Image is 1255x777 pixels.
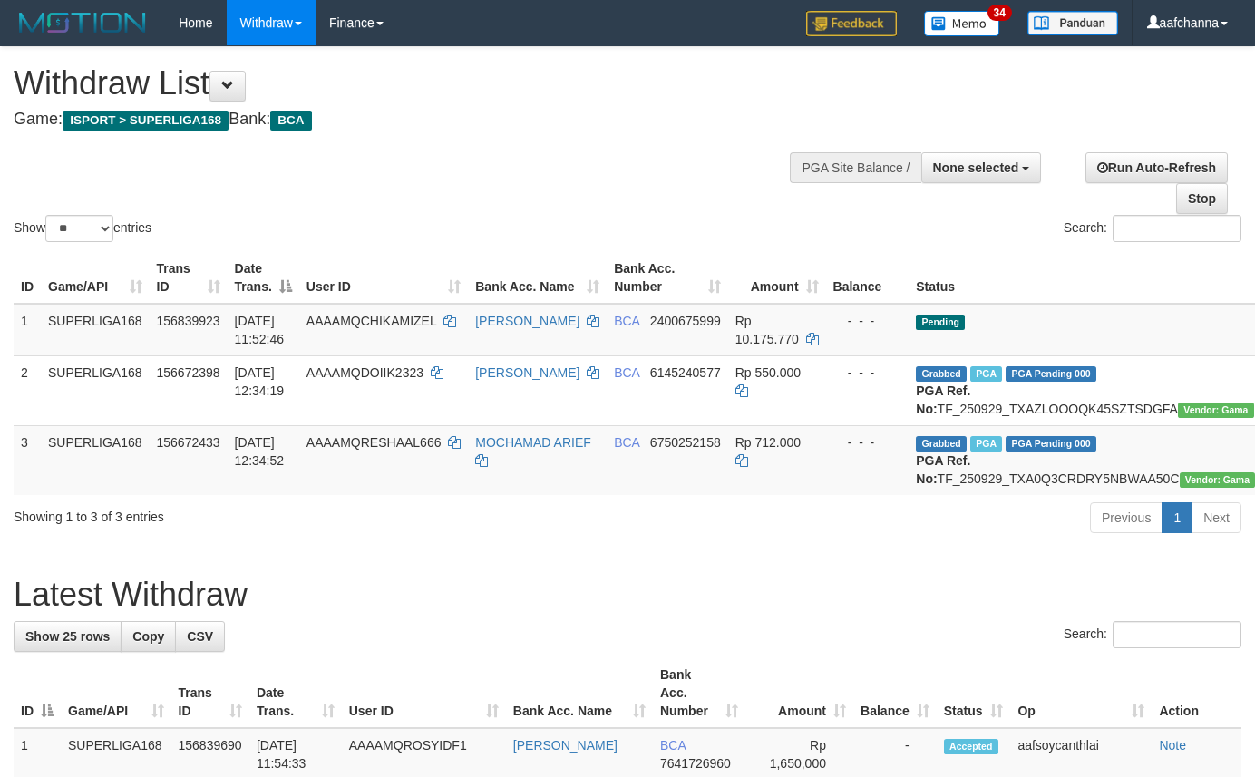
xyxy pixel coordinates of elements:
a: Stop [1176,183,1228,214]
span: AAAAMQCHIKAMIZEL [306,314,436,328]
th: Amount: activate to sort column ascending [745,658,853,728]
span: CSV [187,629,213,644]
th: Action [1152,658,1241,728]
a: [PERSON_NAME] [513,738,618,753]
div: - - - [833,433,902,452]
td: SUPERLIGA168 [41,304,150,356]
label: Search: [1064,215,1241,242]
th: Game/API: activate to sort column ascending [41,252,150,304]
th: Op: activate to sort column ascending [1010,658,1152,728]
div: Showing 1 to 3 of 3 entries [14,500,510,526]
span: Marked by aafsoycanthlai [970,436,1002,452]
h4: Game: Bank: [14,111,819,129]
span: Copy [132,629,164,644]
th: Amount: activate to sort column ascending [728,252,826,304]
span: BCA [660,738,686,753]
th: Bank Acc. Name: activate to sort column ascending [468,252,607,304]
th: Game/API: activate to sort column ascending [61,658,171,728]
img: Button%20Memo.svg [924,11,1000,36]
a: CSV [175,621,225,652]
th: Trans ID: activate to sort column ascending [171,658,249,728]
a: Next [1192,502,1241,533]
span: AAAAMQRESHAAL666 [306,435,442,450]
span: Copy 2400675999 to clipboard [650,314,721,328]
div: PGA Site Balance / [790,152,920,183]
div: - - - [833,312,902,330]
span: 156672433 [157,435,220,450]
th: Balance: activate to sort column ascending [853,658,937,728]
span: BCA [614,314,639,328]
span: BCA [614,365,639,380]
h1: Withdraw List [14,65,819,102]
span: ISPORT > SUPERLIGA168 [63,111,229,131]
a: MOCHAMAD ARIEF [475,435,591,450]
img: panduan.png [1027,11,1118,35]
span: Pending [916,315,965,330]
span: Show 25 rows [25,629,110,644]
span: PGA Pending [1006,366,1096,382]
span: Copy 6145240577 to clipboard [650,365,721,380]
img: MOTION_logo.png [14,9,151,36]
td: 2 [14,355,41,425]
span: Accepted [944,739,998,754]
a: Note [1159,738,1186,753]
span: [DATE] 11:52:46 [235,314,285,346]
span: BCA [614,435,639,450]
label: Show entries [14,215,151,242]
span: Rp 10.175.770 [735,314,799,346]
a: Show 25 rows [14,621,122,652]
th: Status: activate to sort column ascending [937,658,1011,728]
th: Date Trans.: activate to sort column ascending [249,658,342,728]
select: Showentries [45,215,113,242]
label: Search: [1064,621,1241,648]
th: Date Trans.: activate to sort column descending [228,252,299,304]
span: BCA [270,111,311,131]
img: Feedback.jpg [806,11,897,36]
span: 34 [987,5,1012,21]
b: PGA Ref. No: [916,453,970,486]
button: None selected [921,152,1042,183]
th: Bank Acc. Number: activate to sort column ascending [653,658,745,728]
span: AAAAMQDOIIK2323 [306,365,423,380]
span: None selected [933,160,1019,175]
td: SUPERLIGA168 [41,425,150,495]
a: 1 [1162,502,1192,533]
span: Grabbed [916,436,967,452]
a: Run Auto-Refresh [1085,152,1228,183]
b: PGA Ref. No: [916,384,970,416]
td: 1 [14,304,41,356]
th: Bank Acc. Number: activate to sort column ascending [607,252,728,304]
span: [DATE] 12:34:52 [235,435,285,468]
th: Trans ID: activate to sort column ascending [150,252,228,304]
span: 156839923 [157,314,220,328]
a: [PERSON_NAME] [475,314,579,328]
a: Copy [121,621,176,652]
span: 156672398 [157,365,220,380]
span: Vendor URL: https://trx31.1velocity.biz [1178,403,1254,418]
div: - - - [833,364,902,382]
span: Grabbed [916,366,967,382]
span: Copy 6750252158 to clipboard [650,435,721,450]
a: [PERSON_NAME] [475,365,579,380]
th: Balance [826,252,910,304]
th: Bank Acc. Name: activate to sort column ascending [506,658,653,728]
span: Rp 712.000 [735,435,801,450]
th: User ID: activate to sort column ascending [342,658,506,728]
span: Rp 550.000 [735,365,801,380]
h1: Latest Withdraw [14,577,1241,613]
th: ID: activate to sort column descending [14,658,61,728]
a: Previous [1090,502,1163,533]
td: 3 [14,425,41,495]
span: [DATE] 12:34:19 [235,365,285,398]
input: Search: [1113,621,1241,648]
span: Copy 7641726960 to clipboard [660,756,731,771]
span: PGA Pending [1006,436,1096,452]
th: User ID: activate to sort column ascending [299,252,468,304]
td: SUPERLIGA168 [41,355,150,425]
span: Marked by aafsoycanthlai [970,366,1002,382]
input: Search: [1113,215,1241,242]
th: ID [14,252,41,304]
